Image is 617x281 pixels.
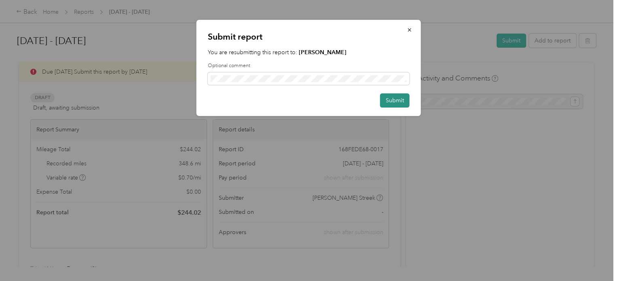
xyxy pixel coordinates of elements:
[299,49,347,56] strong: [PERSON_NAME]
[208,62,410,70] label: Optional comment
[208,48,410,57] p: You are resubmitting this report to:
[380,93,410,108] button: Submit
[572,236,617,281] iframe: Everlance-gr Chat Button Frame
[208,31,410,42] p: Submit report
